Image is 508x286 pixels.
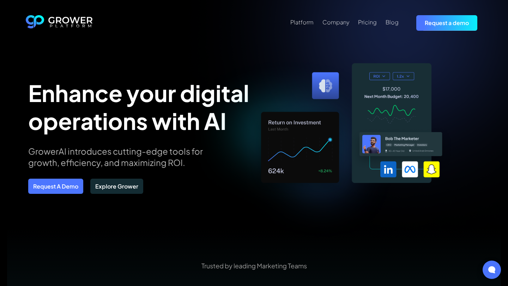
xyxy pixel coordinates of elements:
a: Request a demo [416,15,477,30]
a: Blog [386,18,399,26]
a: Pricing [358,18,377,26]
a: Explore Grower [90,179,143,194]
a: Company [322,18,349,26]
p: GrowerAI introduces cutting-edge tools for growth, efficiency, and maximizing ROI. [28,145,210,168]
div: Platform [290,19,314,25]
div: Company [322,19,349,25]
a: Request A Demo [28,179,83,194]
div: Blog [386,19,399,25]
p: Trusted by leading Marketing Teams [16,261,492,270]
a: Platform [290,18,314,26]
h1: Enhance your digital operations with AI [28,79,300,135]
div: Pricing [358,19,377,25]
a: home [26,15,93,31]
